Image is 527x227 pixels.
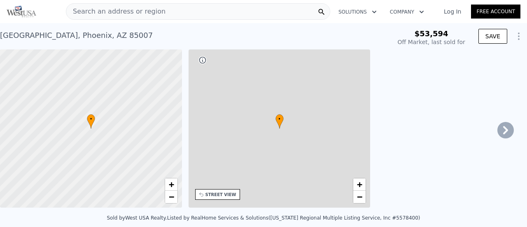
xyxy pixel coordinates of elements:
div: • [275,114,284,129]
span: $53,594 [415,29,448,38]
span: • [275,115,284,123]
button: Company [383,5,431,19]
a: Zoom out [165,191,177,203]
button: Solutions [332,5,383,19]
button: Show Options [511,28,527,44]
div: Sold by West USA Realty . [107,215,167,221]
div: • [87,114,95,129]
a: Zoom in [165,178,177,191]
div: STREET VIEW [205,192,236,198]
div: Off Market, last sold for [398,38,465,46]
a: Zoom in [353,178,366,191]
span: + [168,179,174,190]
span: + [357,179,362,190]
span: • [87,115,95,123]
span: − [357,192,362,202]
button: SAVE [478,29,507,44]
a: Free Account [471,5,520,19]
span: Search an address or region [66,7,166,16]
div: Listed by RealHome Services & Solutions ([US_STATE] Regional Multiple Listing Service, Inc #5578400) [167,215,420,221]
a: Log In [434,7,471,16]
span: − [168,192,174,202]
a: Zoom out [353,191,366,203]
img: Pellego [7,6,36,17]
